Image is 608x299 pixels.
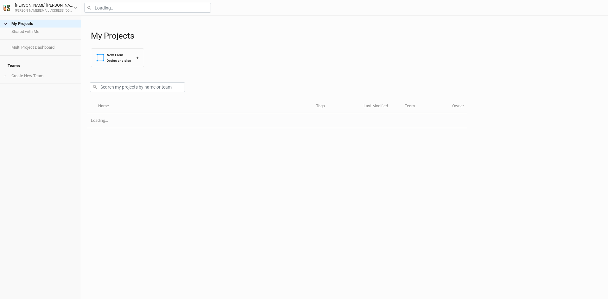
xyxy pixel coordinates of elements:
[91,31,602,41] h1: My Projects
[15,2,74,9] div: [PERSON_NAME] [PERSON_NAME]
[136,54,139,61] div: +
[3,2,78,13] button: [PERSON_NAME] [PERSON_NAME][PERSON_NAME][EMAIL_ADDRESS][DOMAIN_NAME]
[91,48,144,67] button: New FarmDesign and plan+
[15,9,74,13] div: [PERSON_NAME][EMAIL_ADDRESS][DOMAIN_NAME]
[84,3,211,13] input: Loading...
[449,100,467,113] th: Owner
[4,73,6,78] span: +
[107,53,131,58] div: New Farm
[360,100,401,113] th: Last Modified
[87,113,467,128] td: Loading...
[313,100,360,113] th: Tags
[90,82,185,92] input: Search my projects by name or team
[94,100,312,113] th: Name
[107,58,131,63] div: Design and plan
[4,59,77,72] h4: Teams
[401,100,449,113] th: Team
